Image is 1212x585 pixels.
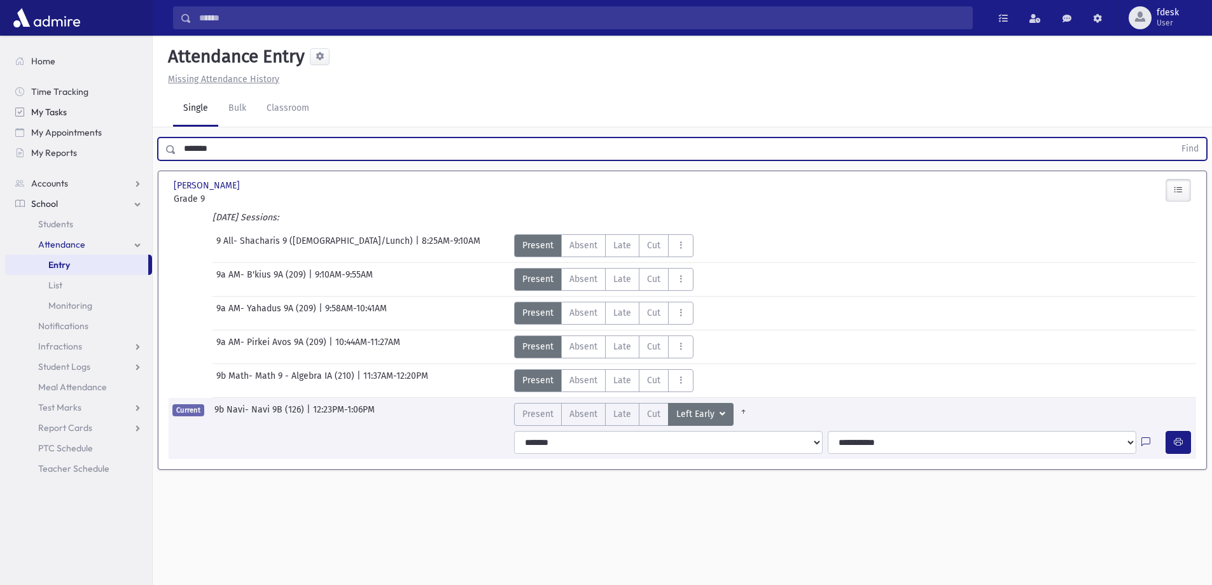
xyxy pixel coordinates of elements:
span: School [31,198,58,209]
span: Cut [647,306,660,320]
span: 9b Math- Math 9 - Algebra IA (210) [216,369,357,392]
span: [PERSON_NAME] [174,179,242,192]
div: AttTypes [514,234,693,257]
span: Home [31,55,55,67]
span: My Appointments [31,127,102,138]
span: Late [613,374,631,387]
span: | [357,369,363,392]
span: Late [613,239,631,252]
span: | [307,403,313,426]
span: Entry [48,259,70,271]
a: My Tasks [5,102,152,122]
a: Teacher Schedule [5,458,152,479]
span: Present [522,272,554,286]
span: PTC Schedule [38,442,93,454]
a: Attendance [5,234,152,255]
span: fdesk [1157,8,1179,18]
span: Cut [647,239,660,252]
span: 12:23PM-1:06PM [313,403,375,426]
div: AttTypes [514,268,693,291]
span: Teacher Schedule [38,463,109,474]
span: Cut [647,272,660,286]
span: Monitoring [48,300,92,311]
button: Left Early [668,403,734,426]
span: 10:44AM-11:27AM [335,335,400,358]
a: Single [173,91,218,127]
div: AttTypes [514,403,753,426]
img: AdmirePro [10,5,83,31]
span: | [329,335,335,358]
span: Time Tracking [31,86,88,97]
span: 9b Navi- Navi 9B (126) [214,403,307,426]
span: Grade 9 [174,192,333,206]
a: Time Tracking [5,81,152,102]
span: Test Marks [38,402,81,413]
span: Absent [569,340,597,353]
span: 9a AM- B'kius 9A (209) [216,268,309,291]
a: Home [5,51,152,71]
span: Present [522,407,554,421]
a: Report Cards [5,418,152,438]
span: User [1157,18,1179,28]
span: Student Logs [38,361,90,372]
span: Cut [647,340,660,353]
a: Test Marks [5,397,152,418]
a: Student Logs [5,356,152,377]
span: Present [522,306,554,320]
span: Absent [569,407,597,421]
a: Classroom [256,91,319,127]
i: [DATE] Sessions: [212,212,279,223]
u: Missing Attendance History [168,74,279,85]
button: Find [1174,138,1206,160]
span: 9a AM- Yahadus 9A (209) [216,302,319,325]
span: | [319,302,325,325]
span: | [309,268,315,291]
a: Infractions [5,336,152,356]
span: 9:58AM-10:41AM [325,302,387,325]
span: Notifications [38,320,88,332]
a: List [5,275,152,295]
span: Infractions [38,341,82,352]
span: Late [613,407,631,421]
span: Absent [569,306,597,320]
a: Entry [5,255,148,275]
a: Notifications [5,316,152,336]
span: Late [613,272,631,286]
div: AttTypes [514,335,693,358]
a: Students [5,214,152,234]
span: My Tasks [31,106,67,118]
span: My Reports [31,147,77,159]
span: | [415,234,422,257]
span: 11:37AM-12:20PM [363,369,428,392]
span: 8:25AM-9:10AM [422,234,480,257]
span: Report Cards [38,422,92,433]
span: Present [522,374,554,387]
span: Absent [569,272,597,286]
span: Absent [569,239,597,252]
a: School [5,194,152,214]
span: Present [522,239,554,252]
span: Present [522,340,554,353]
input: Search [192,6,972,29]
span: 9a AM- Pirkei Avos 9A (209) [216,335,329,358]
span: Late [613,340,631,353]
span: Accounts [31,178,68,189]
a: Bulk [218,91,256,127]
a: PTC Schedule [5,438,152,458]
a: My Reports [5,143,152,163]
span: Students [38,218,73,230]
a: Missing Attendance History [163,74,279,85]
span: 9:10AM-9:55AM [315,268,373,291]
h5: Attendance Entry [163,46,305,67]
span: Cut [647,374,660,387]
a: Meal Attendance [5,377,152,397]
span: Cut [647,407,660,421]
span: List [48,279,62,291]
div: AttTypes [514,369,693,392]
span: Late [613,306,631,320]
span: Attendance [38,239,85,250]
span: Current [172,404,204,416]
a: Accounts [5,173,152,194]
a: My Appointments [5,122,152,143]
a: Monitoring [5,295,152,316]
